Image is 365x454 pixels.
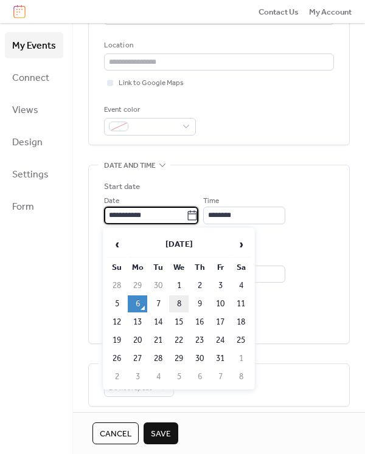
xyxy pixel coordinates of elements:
span: Contact Us [259,6,299,18]
span: My Account [309,6,352,18]
td: 30 [148,277,168,294]
td: 26 [107,350,127,367]
td: 2 [190,277,209,294]
a: My Account [309,5,352,18]
span: Views [12,101,38,120]
a: Design [5,129,63,155]
td: 17 [210,314,230,331]
td: 27 [128,350,147,367]
td: 5 [169,368,189,385]
td: 1 [231,350,251,367]
span: Form [12,198,34,216]
a: My Events [5,32,63,58]
span: My Events [12,36,56,55]
td: 12 [107,314,127,331]
span: Time [203,195,219,207]
th: Tu [148,259,168,276]
td: 16 [190,314,209,331]
td: 15 [169,314,189,331]
td: 18 [231,314,251,331]
td: 29 [128,277,147,294]
span: Design [12,133,43,152]
td: 11 [231,295,251,312]
a: Contact Us [259,5,299,18]
td: 10 [210,295,230,312]
span: Link to Google Maps [119,77,184,89]
span: Date and time [104,159,156,171]
td: 8 [231,368,251,385]
div: Location [104,40,332,52]
a: Views [5,97,63,123]
span: Save [151,428,171,440]
td: 6 [128,295,147,312]
th: Su [107,259,127,276]
span: Cancel [100,428,131,440]
td: 9 [190,295,209,312]
td: 20 [128,332,147,349]
div: Start date [104,181,140,193]
td: 29 [169,350,189,367]
span: Connect [12,69,49,88]
td: 1 [169,277,189,294]
td: 30 [190,350,209,367]
td: 31 [210,350,230,367]
td: 8 [169,295,189,312]
span: ‹ [108,232,126,256]
td: 13 [128,314,147,331]
a: Connect [5,64,63,91]
img: logo [13,5,26,18]
td: 3 [210,277,230,294]
td: 23 [190,332,209,349]
button: Cancel [92,422,139,444]
span: › [232,232,250,256]
th: Sa [231,259,251,276]
span: Date [104,195,119,207]
a: Settings [5,161,63,187]
td: 21 [148,332,168,349]
th: Mo [128,259,147,276]
button: Save [144,422,178,444]
th: [DATE] [128,232,230,258]
div: Event color [104,104,193,116]
td: 19 [107,332,127,349]
td: 14 [148,314,168,331]
td: 2 [107,368,127,385]
td: 28 [107,277,127,294]
th: We [169,259,189,276]
td: 7 [148,295,168,312]
td: 22 [169,332,189,349]
td: 6 [190,368,209,385]
th: Fr [210,259,230,276]
td: 3 [128,368,147,385]
a: Form [5,193,63,219]
td: 25 [231,332,251,349]
td: 28 [148,350,168,367]
td: 4 [148,368,168,385]
td: 24 [210,332,230,349]
th: Th [190,259,209,276]
td: 7 [210,368,230,385]
td: 5 [107,295,127,312]
span: Settings [12,165,49,184]
td: 4 [231,277,251,294]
